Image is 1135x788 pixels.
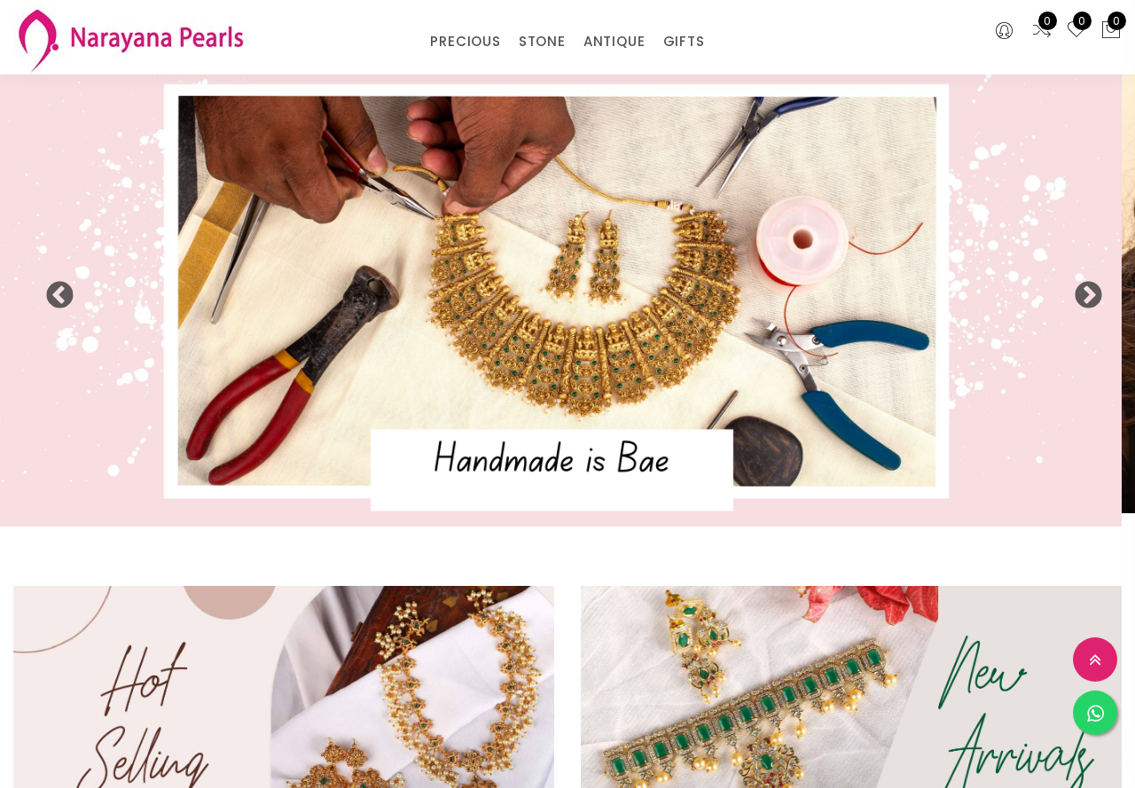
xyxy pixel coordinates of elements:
[519,28,566,55] a: STONE
[1073,281,1091,299] button: Next
[1066,20,1087,43] a: 0
[44,281,62,299] button: Previous
[1073,12,1092,30] span: 0
[663,28,705,55] a: GIFTS
[583,28,646,55] a: ANTIQUE
[1108,12,1126,30] span: 0
[430,28,500,55] a: PRECIOUS
[1038,12,1057,30] span: 0
[1031,20,1053,43] a: 0
[1100,20,1122,43] button: 0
